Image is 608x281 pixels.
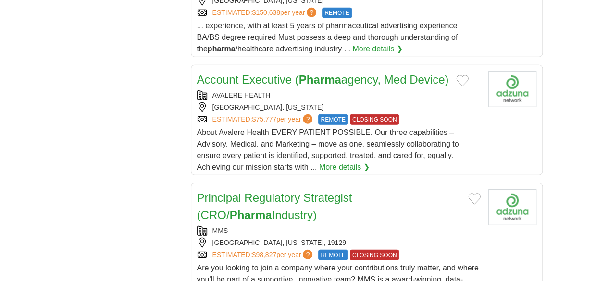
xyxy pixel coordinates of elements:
[212,114,315,125] a: ESTIMATED:$75,777per year?
[303,114,312,124] span: ?
[212,8,319,18] a: ESTIMATED:$150,638per year?
[318,250,347,260] span: REMOTE
[319,161,370,173] a: More details ❯
[252,251,276,258] span: $98,827
[197,226,481,236] div: MMS
[352,43,403,55] a: More details ❯
[322,8,351,18] span: REMOTE
[318,114,347,125] span: REMOTE
[252,9,280,16] span: $150,638
[197,102,481,112] div: [GEOGRAPHIC_DATA], [US_STATE]
[197,128,459,171] span: About Avalere Health EVERY PATIENT POSSIBLE. Our three capabilities – Advisory, Medical, and Mark...
[230,208,272,221] strong: Pharma
[252,115,276,123] span: $75,777
[197,90,481,100] div: AVALERE HEALTH
[488,189,536,225] img: Company logo
[197,238,481,248] div: [GEOGRAPHIC_DATA], [US_STATE], 19129
[303,250,312,259] span: ?
[488,71,536,107] img: Company logo
[350,114,399,125] span: CLOSING SOON
[197,22,458,53] span: ... experience, with at least 5 years of pharmaceutical advertising experience BA/BS degree requi...
[307,8,316,17] span: ?
[208,45,236,53] strong: pharma
[212,250,315,260] a: ESTIMATED:$98,827per year?
[468,193,481,205] button: Add to favorite jobs
[350,250,399,260] span: CLOSING SOON
[197,191,352,221] a: Principal Regulatory Strategist (CRO/PharmaIndustry)
[456,75,469,86] button: Add to favorite jobs
[197,73,449,86] a: Account Executive (Pharmaagency, Med Device)
[299,73,341,86] strong: Pharma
